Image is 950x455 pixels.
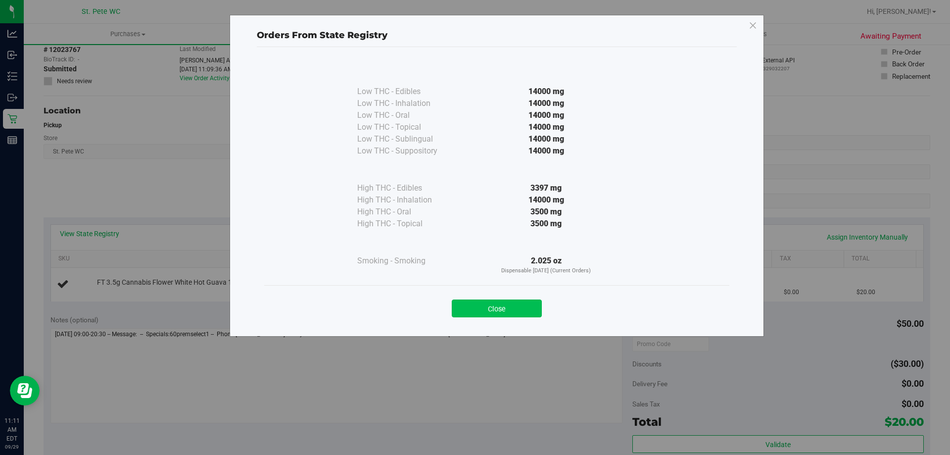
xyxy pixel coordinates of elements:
div: Low THC - Inhalation [357,98,456,109]
div: 14000 mg [456,194,636,206]
div: Low THC - Suppository [357,145,456,157]
div: Low THC - Oral [357,109,456,121]
div: 14000 mg [456,121,636,133]
div: 3500 mg [456,218,636,230]
iframe: Resource center [10,376,40,405]
button: Close [452,300,542,317]
div: Low THC - Topical [357,121,456,133]
div: 14000 mg [456,109,636,121]
div: Low THC - Edibles [357,86,456,98]
div: High THC - Edibles [357,182,456,194]
div: Smoking - Smoking [357,255,456,267]
div: High THC - Oral [357,206,456,218]
div: 3500 mg [456,206,636,218]
div: 14000 mg [456,98,636,109]
p: Dispensable [DATE] (Current Orders) [456,267,636,275]
div: 14000 mg [456,133,636,145]
div: 3397 mg [456,182,636,194]
div: 14000 mg [456,86,636,98]
div: 14000 mg [456,145,636,157]
div: High THC - Topical [357,218,456,230]
div: 2.025 oz [456,255,636,275]
div: Low THC - Sublingual [357,133,456,145]
span: Orders From State Registry [257,30,387,41]
div: High THC - Inhalation [357,194,456,206]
